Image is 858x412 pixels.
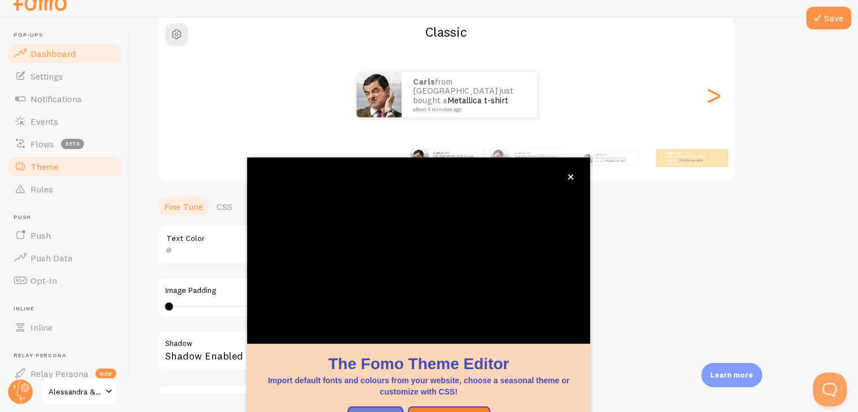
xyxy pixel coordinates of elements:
[665,151,710,165] p: from [GEOGRAPHIC_DATA] just bought a
[30,93,82,104] span: Notifications
[159,23,734,41] h2: Classic
[41,378,117,405] a: Alessandra & Co
[261,353,577,375] h1: The Fomo Theme Editor
[595,152,632,164] p: from [GEOGRAPHIC_DATA] just bought a
[515,151,524,155] strong: Carls
[7,269,123,292] a: Opt-In
[679,158,703,163] a: Metallica t-shirt
[813,372,847,406] iframe: Help Scout Beacon - Open
[14,352,123,360] span: Relay Persona
[710,370,753,380] p: Learn more
[261,375,577,397] p: Import default fonts and colours from your website, choose a seasonal theme or customize with CSS!
[95,369,116,379] span: new
[433,151,442,155] strong: Carls
[61,139,84,149] span: beta
[7,42,123,65] a: Dashboard
[413,77,526,112] p: from [GEOGRAPHIC_DATA] just bought a
[595,153,602,156] strong: Carls
[14,32,123,39] span: Pop-ups
[565,171,577,183] button: close,
[433,151,478,165] p: from [GEOGRAPHIC_DATA] just bought a
[30,368,89,379] span: Relay Persona
[30,322,52,333] span: Inline
[210,195,239,218] a: CSS
[7,224,123,247] a: Push
[30,275,57,286] span: Opt-In
[30,138,54,150] span: Flows
[583,154,592,163] img: Fomo
[30,161,59,172] span: Theme
[606,159,625,163] a: Metallica t-shirt
[14,214,123,221] span: Push
[7,178,123,200] a: Rules
[157,195,210,218] a: Fine Tune
[30,71,63,82] span: Settings
[490,149,508,167] img: Fomo
[7,247,123,269] a: Push Data
[7,110,123,133] a: Events
[665,163,709,165] small: about 4 minutes ago
[665,151,674,155] strong: Carls
[515,151,562,165] p: from [GEOGRAPHIC_DATA] just bought a
[7,65,123,87] a: Settings
[447,95,508,106] a: Metallica t-shirt
[357,72,402,117] img: Fomo
[30,183,53,195] span: Rules
[413,107,522,112] small: about 4 minutes ago
[7,155,123,178] a: Theme
[413,76,435,87] strong: Carls
[30,116,58,127] span: Events
[165,286,488,296] label: Image Padding
[701,363,762,387] div: Learn more
[30,48,76,59] span: Dashboard
[7,133,123,155] a: Flows beta
[7,87,123,110] a: Notifications
[30,252,73,264] span: Push Data
[7,362,123,385] a: Relay Persona new
[806,7,851,29] button: Save
[30,230,51,241] span: Push
[14,305,123,313] span: Inline
[7,316,123,339] a: Inline
[157,331,496,372] div: Shadow Enabled
[49,385,102,398] span: Alessandra & Co
[411,149,429,167] img: Fomo
[707,54,720,135] div: Next slide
